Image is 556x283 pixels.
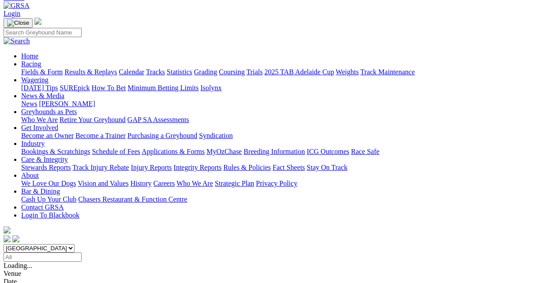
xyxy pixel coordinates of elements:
[4,2,30,10] img: GRSA
[4,270,552,278] div: Venue
[21,108,77,115] a: Greyhounds as Pets
[21,100,552,108] div: News & Media
[307,164,347,171] a: Stay On Track
[307,148,349,155] a: ICG Outcomes
[21,84,58,92] a: [DATE] Tips
[21,60,41,68] a: Racing
[21,156,68,163] a: Care & Integrity
[177,180,213,187] a: Who We Are
[64,68,117,76] a: Results & Replays
[21,84,552,92] div: Wagering
[199,132,233,139] a: Syndication
[78,195,187,203] a: Chasers Restaurant & Function Centre
[142,148,205,155] a: Applications & Forms
[21,180,76,187] a: We Love Our Dogs
[153,180,175,187] a: Careers
[200,84,222,92] a: Isolynx
[146,68,165,76] a: Tracks
[72,164,129,171] a: Track Injury Rebate
[21,68,63,76] a: Fields & Form
[21,195,76,203] a: Cash Up Your Club
[4,18,33,28] button: Toggle navigation
[21,164,71,171] a: Stewards Reports
[21,132,74,139] a: Become an Owner
[60,116,126,123] a: Retire Your Greyhound
[256,180,297,187] a: Privacy Policy
[4,10,20,17] a: Login
[21,187,60,195] a: Bar & Dining
[21,116,58,123] a: Who We Are
[194,68,217,76] a: Grading
[21,140,45,147] a: Industry
[21,172,39,179] a: About
[128,116,189,123] a: GAP SA Assessments
[4,252,82,262] input: Select date
[128,132,197,139] a: Purchasing a Greyhound
[264,68,334,76] a: 2025 TAB Adelaide Cup
[21,164,552,172] div: Care & Integrity
[92,148,140,155] a: Schedule of Fees
[119,68,144,76] a: Calendar
[7,19,29,27] img: Close
[21,124,58,131] a: Get Involved
[4,226,11,233] img: logo-grsa-white.png
[246,68,263,76] a: Trials
[21,148,90,155] a: Bookings & Scratchings
[21,195,552,203] div: Bar & Dining
[4,235,11,242] img: facebook.svg
[21,203,64,211] a: Contact GRSA
[351,148,379,155] a: Race Safe
[21,76,49,84] a: Wagering
[167,68,192,76] a: Statistics
[223,164,271,171] a: Rules & Policies
[75,132,126,139] a: Become a Trainer
[21,116,552,124] div: Greyhounds as Pets
[219,68,245,76] a: Coursing
[34,18,41,25] img: logo-grsa-white.png
[78,180,128,187] a: Vision and Values
[336,68,359,76] a: Weights
[4,28,82,37] input: Search
[173,164,222,171] a: Integrity Reports
[215,180,254,187] a: Strategic Plan
[21,211,79,219] a: Login To Blackbook
[361,68,415,76] a: Track Maintenance
[128,84,199,92] a: Minimum Betting Limits
[130,180,151,187] a: History
[21,180,552,187] div: About
[12,235,19,242] img: twitter.svg
[21,68,552,76] div: Racing
[4,262,32,269] span: Loading...
[207,148,242,155] a: MyOzChase
[21,132,552,140] div: Get Involved
[60,84,90,92] a: SUREpick
[273,164,305,171] a: Fact Sheets
[92,84,126,92] a: How To Bet
[21,148,552,156] div: Industry
[21,52,38,60] a: Home
[21,100,37,107] a: News
[21,92,64,99] a: News & Media
[131,164,172,171] a: Injury Reports
[4,37,30,45] img: Search
[244,148,305,155] a: Breeding Information
[39,100,95,107] a: [PERSON_NAME]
